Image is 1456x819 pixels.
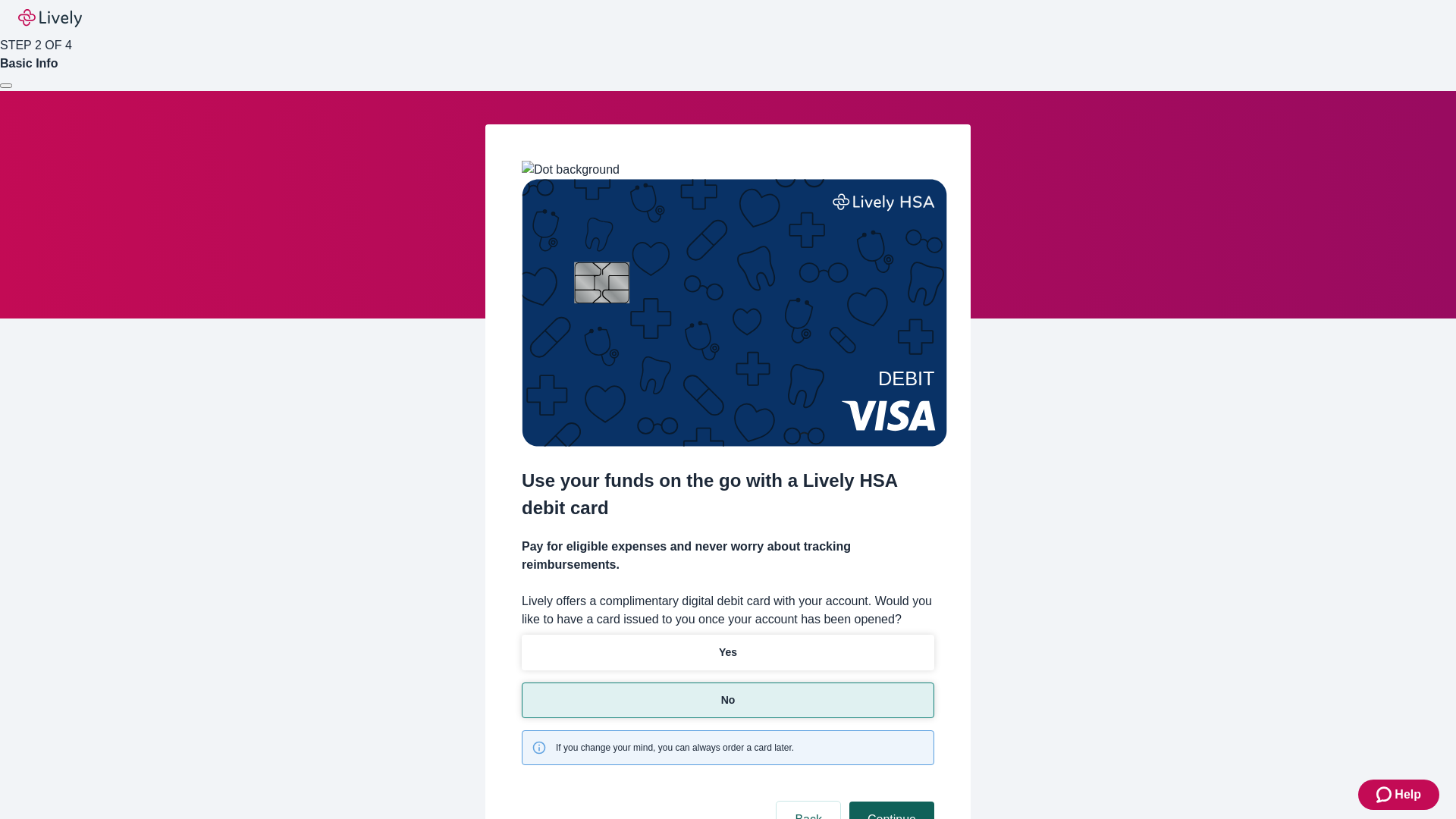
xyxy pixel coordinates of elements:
label: Lively offers a complimentary digital debit card with your account. Would you like to have a card... [522,592,934,629]
span: If you change your mind, you can always order a card later. [556,741,794,755]
p: Yes [719,645,737,661]
h4: Pay for eligible expenses and never worry about tracking reimbursements. [522,538,934,574]
img: Lively [18,9,82,27]
p: No [721,692,736,708]
h2: Use your funds on the go with a Lively HSA debit card [522,467,934,522]
button: No [522,682,934,718]
button: Zendesk support iconHelp [1358,780,1439,810]
span: Help [1395,786,1421,804]
svg: Zendesk support icon [1376,786,1395,804]
img: Debit card [522,179,947,447]
img: Dot background [522,161,620,179]
button: Yes [522,635,934,670]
